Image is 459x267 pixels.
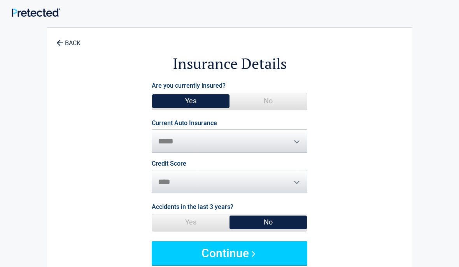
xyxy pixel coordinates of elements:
[55,33,82,46] a: BACK
[152,161,186,167] label: Credit Score
[229,214,307,230] span: No
[152,93,229,109] span: Yes
[90,54,369,74] h2: Insurance Details
[12,8,60,17] img: Main Logo
[152,214,229,230] span: Yes
[152,120,217,126] label: Current Auto Insurance
[152,202,233,212] label: Accidents in the last 3 years?
[229,93,307,109] span: No
[152,80,226,91] label: Are you currently insured?
[152,241,307,265] button: Continue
